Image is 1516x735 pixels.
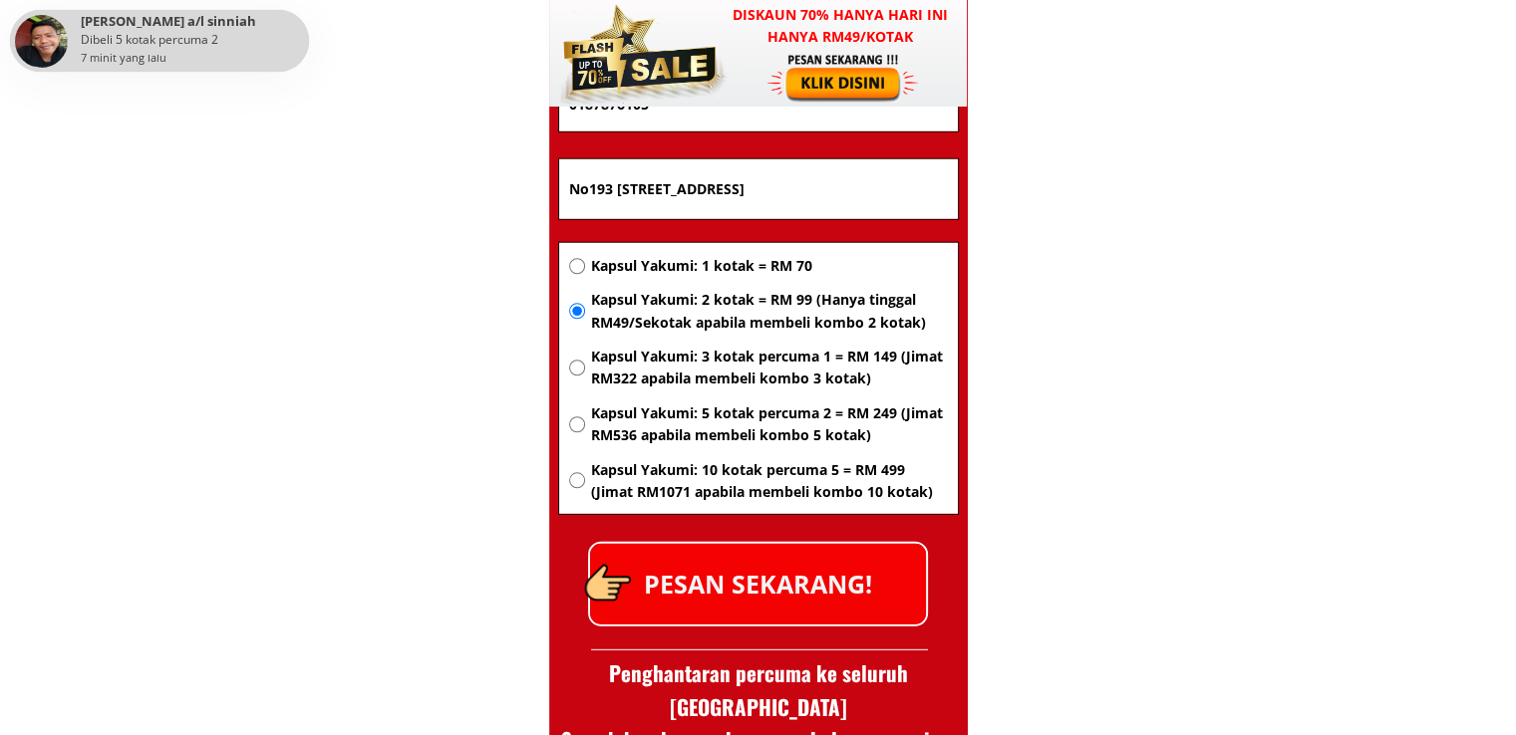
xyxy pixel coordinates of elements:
span: Kapsul Yakumi: 3 kotak percuma 1 = RM 149 (Jimat RM322 apabila membeli kombo 3 kotak) [590,346,947,390]
span: Kapsul Yakumi: 2 kotak = RM 99 (Hanya tinggal RM49/Sekotak apabila membeli kombo 2 kotak) [590,289,947,334]
input: Alamat [564,159,953,219]
h3: Diskaun 70% hanya hari ini hanya RM49/kotak [714,4,968,49]
span: Kapsul Yakumi: 10 kotak percuma 5 = RM 499 (Jimat RM1071 apabila membeli kombo 10 kotak) [590,459,947,504]
span: Kapsul Yakumi: 5 kotak percuma 2 = RM 249 (Jimat RM536 apabila membeli kombo 5 kotak) [590,402,947,447]
span: Kapsul Yakumi: 1 kotak = RM 70 [590,255,947,277]
p: PESAN SEKARANG! [590,544,926,624]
